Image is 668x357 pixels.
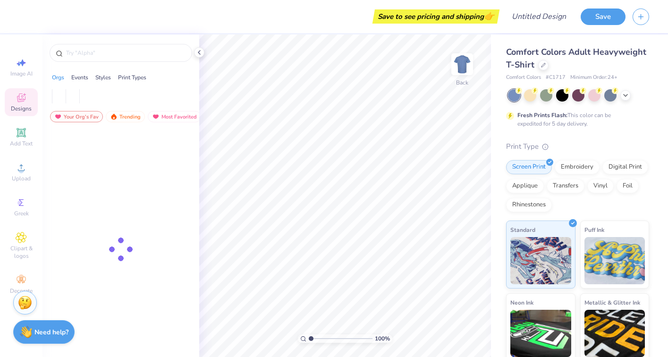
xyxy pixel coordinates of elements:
img: Puff Ink [584,237,645,284]
span: Clipart & logos [5,245,38,260]
div: Most Favorited [148,111,201,122]
button: Save [581,8,626,25]
span: Upload [12,175,31,182]
span: Puff Ink [584,225,604,235]
img: most_fav.gif [54,113,62,120]
div: Screen Print [506,160,552,174]
img: Neon Ink [510,310,571,357]
span: Image AI [10,70,33,77]
div: Back [456,78,468,87]
span: Comfort Colors Adult Heavyweight T-Shirt [506,46,646,70]
span: Greek [14,210,29,217]
span: Decorate [10,287,33,295]
div: Events [71,73,88,82]
div: Your Org's Fav [50,111,103,122]
div: Foil [617,179,639,193]
span: Minimum Order: 24 + [570,74,617,82]
div: Print Type [506,141,649,152]
strong: Fresh Prints Flash: [517,111,567,119]
span: Comfort Colors [506,74,541,82]
img: Standard [510,237,571,284]
input: Try "Alpha" [65,48,186,58]
div: Trending [106,111,145,122]
div: This color can be expedited for 5 day delivery. [517,111,634,128]
div: Print Types [118,73,146,82]
span: 👉 [484,10,494,22]
img: Metallic & Glitter Ink [584,310,645,357]
strong: Need help? [34,328,68,337]
div: Applique [506,179,544,193]
div: Save to see pricing and shipping [375,9,497,24]
span: # C1717 [546,74,566,82]
span: Standard [510,225,535,235]
input: Untitled Design [504,7,574,26]
img: trending.gif [110,113,118,120]
span: 100 % [375,334,390,343]
div: Digital Print [602,160,648,174]
div: Rhinestones [506,198,552,212]
div: Vinyl [587,179,614,193]
img: most_fav.gif [152,113,160,120]
div: Styles [95,73,111,82]
img: Back [453,55,472,74]
span: Designs [11,105,32,112]
span: Add Text [10,140,33,147]
div: Transfers [547,179,584,193]
div: Orgs [52,73,64,82]
span: Neon Ink [510,297,533,307]
div: Embroidery [555,160,600,174]
span: Metallic & Glitter Ink [584,297,640,307]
